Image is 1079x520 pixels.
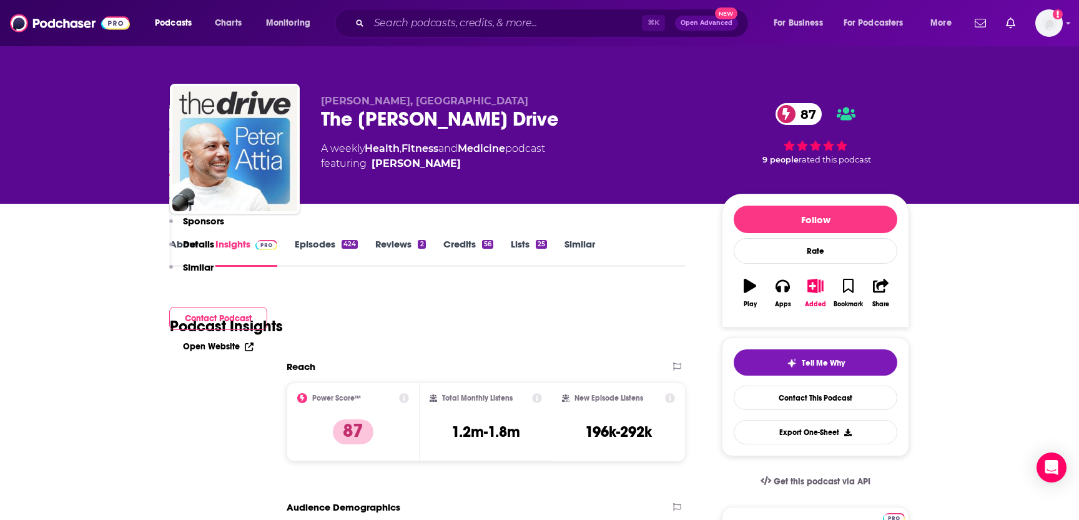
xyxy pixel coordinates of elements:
button: Show profile menu [1035,9,1063,37]
h2: Reach [287,361,315,372]
span: Logged in as Rbaldwin [1035,9,1063,37]
span: Tell Me Why [802,358,845,368]
button: Open AdvancedNew [675,16,738,31]
svg: Add a profile image [1053,9,1063,19]
div: A weekly podcast [321,141,545,171]
div: Bookmark [834,301,863,308]
input: Search podcasts, credits, & more... [369,13,642,33]
div: 56 [482,240,493,249]
a: Credits56 [443,238,493,267]
span: For Business [774,14,823,32]
div: Play [744,301,757,308]
span: ⌘ K [642,15,665,31]
span: [PERSON_NAME], [GEOGRAPHIC_DATA] [321,95,528,107]
span: Podcasts [155,14,192,32]
button: Similar [169,261,214,284]
div: Added [805,301,826,308]
div: 87 9 peoplerated this podcast [722,95,909,172]
div: Rate [734,238,897,264]
img: The Peter Attia Drive [172,86,297,211]
button: open menu [257,13,327,33]
a: Health [365,142,400,154]
a: Episodes424 [295,238,358,267]
a: Open Website [183,341,254,352]
p: 87 [333,419,373,444]
a: Show notifications dropdown [1001,12,1020,34]
a: Similar [564,238,595,267]
a: Reviews2 [375,238,425,267]
img: Podchaser - Follow, Share and Rate Podcasts [10,11,130,35]
button: open menu [765,13,839,33]
a: Contact This Podcast [734,386,897,410]
h2: Audience Demographics [287,501,400,513]
span: featuring [321,156,545,171]
span: For Podcasters [844,14,904,32]
button: Export One-Sheet [734,420,897,444]
a: Get this podcast via API [751,466,880,497]
button: open menu [835,13,922,33]
h3: 1.2m-1.8m [451,422,520,441]
div: Search podcasts, credits, & more... [347,9,761,37]
img: User Profile [1035,9,1063,37]
a: Charts [207,13,249,33]
span: and [438,142,458,154]
button: Bookmark [832,271,864,316]
span: Get this podcast via API [774,476,870,487]
button: Details [169,238,214,261]
div: 25 [536,240,547,249]
div: Share [872,301,889,308]
span: Open Advanced [681,20,732,26]
p: Details [183,238,214,250]
button: Apps [766,271,799,316]
span: rated this podcast [799,155,871,164]
a: Medicine [458,142,505,154]
p: Similar [183,261,214,273]
button: Share [865,271,897,316]
button: open menu [922,13,967,33]
a: 87 [776,103,822,125]
span: Monitoring [266,14,310,32]
a: Show notifications dropdown [970,12,991,34]
button: Play [734,271,766,316]
div: [PERSON_NAME] [372,156,461,171]
div: Apps [775,301,791,308]
span: Charts [215,14,242,32]
div: 424 [342,240,358,249]
a: Lists25 [511,238,547,267]
span: More [930,14,952,32]
a: Fitness [402,142,438,154]
h3: 196k-292k [585,422,652,441]
span: , [400,142,402,154]
span: 9 people [762,155,799,164]
button: tell me why sparkleTell Me Why [734,349,897,376]
span: 87 [788,103,822,125]
div: 2 [418,240,425,249]
h2: Power Score™ [312,394,361,402]
div: Open Intercom Messenger [1037,452,1067,482]
button: Contact Podcast [169,307,267,330]
button: open menu [146,13,208,33]
button: Follow [734,206,897,233]
h2: Total Monthly Listens [442,394,513,402]
span: New [715,7,737,19]
img: tell me why sparkle [787,358,797,368]
h2: New Episode Listens [574,394,643,402]
button: Added [799,271,832,316]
